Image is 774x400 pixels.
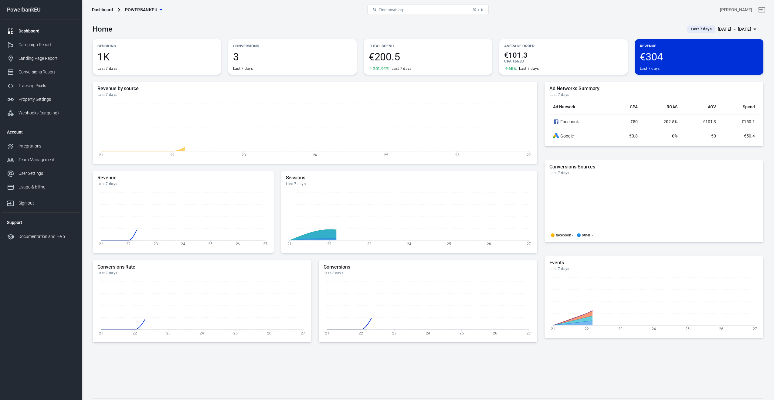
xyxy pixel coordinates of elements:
tspan: 26 [493,331,497,335]
div: ⌘ + K [472,8,484,12]
div: Google [553,133,608,139]
a: Conversions Report [2,65,80,79]
span: €0.8 [629,134,638,138]
tspan: 23 [392,331,396,335]
div: Last 7 days [97,181,269,186]
span: €50 [630,119,638,124]
tspan: 23 [242,153,246,157]
div: Dashboard [92,7,113,13]
div: Documentation and Help [19,233,75,240]
tspan: 27 [263,242,267,246]
div: Last 7 days [233,66,253,71]
tspan: 26 [267,331,271,335]
span: €50.4 [744,134,755,138]
span: 1K [97,52,216,62]
p: other [582,233,590,237]
div: Landing Page Report [19,55,75,62]
th: AOV [681,100,720,114]
div: PowerbankEU [2,7,80,12]
button: PowerbankEU [123,4,165,15]
div: Dashboard [19,28,75,34]
tspan: 25 [208,242,212,246]
div: Last 7 days [97,271,307,276]
tspan: 27 [527,153,531,157]
tspan: 26 [455,153,460,157]
tspan: 27 [527,242,531,246]
tspan: 23 [618,327,623,331]
div: Last 7 days [549,92,759,97]
h5: Conversions Rate [97,264,307,270]
div: Sign out [19,200,75,206]
div: Last 7 days [286,181,533,186]
tspan: 23 [367,242,372,246]
h3: Home [93,25,112,33]
tspan: 27 [301,331,305,335]
div: Last 7 days [97,92,532,97]
div: Account id: euM9DEON [720,7,752,13]
button: Find anything...⌘ + K [367,5,489,15]
span: 201.91% [373,66,389,71]
div: Last 7 days [97,66,117,71]
div: Last 7 days [549,266,759,271]
div: Last 7 days [519,66,539,71]
span: 202.5% [664,119,677,124]
tspan: 24 [426,331,430,335]
tspan: 21 [325,331,329,335]
tspan: 21 [99,153,103,157]
tspan: 24 [200,331,204,335]
tspan: 25 [233,331,238,335]
span: €101.3 [703,119,716,124]
span: - [572,233,573,237]
a: Property Settings [2,93,80,106]
p: Average Order [504,43,623,49]
tspan: 24 [181,242,185,246]
div: Tracking Pixels [19,83,75,89]
h5: Events [549,260,759,266]
div: Facebook [553,118,608,125]
tspan: 26 [236,242,240,246]
tspan: 24 [313,153,317,157]
th: CPA [612,100,641,114]
svg: Facebook Ads [553,118,559,125]
h5: Conversions Sources [549,164,759,170]
div: [DATE] － [DATE] [718,25,751,33]
span: 0% [672,134,677,138]
p: Conversions [233,43,352,49]
div: Last 7 days [324,271,533,276]
div: Team Management [19,157,75,163]
span: €200.5 [369,52,487,62]
div: Last 7 days [392,66,411,71]
tspan: 25 [460,331,464,335]
span: 6K% [508,66,517,71]
p: Sessions [97,43,216,49]
tspan: 22 [585,327,589,331]
p: Revenue [640,43,759,49]
tspan: 25 [447,242,451,246]
tspan: 26 [487,242,491,246]
tspan: 23 [166,331,171,335]
div: Webhooks (outgoing) [19,110,75,116]
a: Landing Page Report [2,52,80,65]
a: Dashboard [2,24,80,38]
tspan: 25 [685,327,690,331]
tspan: 24 [652,327,656,331]
a: Webhooks (outgoing) [2,106,80,120]
tspan: 22 [358,331,363,335]
h5: Revenue by source [97,86,532,92]
div: Usage & billing [19,184,75,190]
p: Total Spend [369,43,487,49]
div: Google Ads [553,133,559,139]
span: 3 [233,52,352,62]
span: €0 [711,134,716,138]
div: Property Settings [19,96,75,103]
div: Campaign Report [19,42,75,48]
th: Ad Network [549,100,612,114]
tspan: 26 [719,327,723,331]
a: Integrations [2,139,80,153]
span: €66.83 [513,59,524,63]
a: Tracking Pixels [2,79,80,93]
button: Last 7 days[DATE] － [DATE] [682,24,763,34]
tspan: 21 [287,242,292,246]
tspan: 22 [327,242,331,246]
tspan: 21 [99,242,103,246]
